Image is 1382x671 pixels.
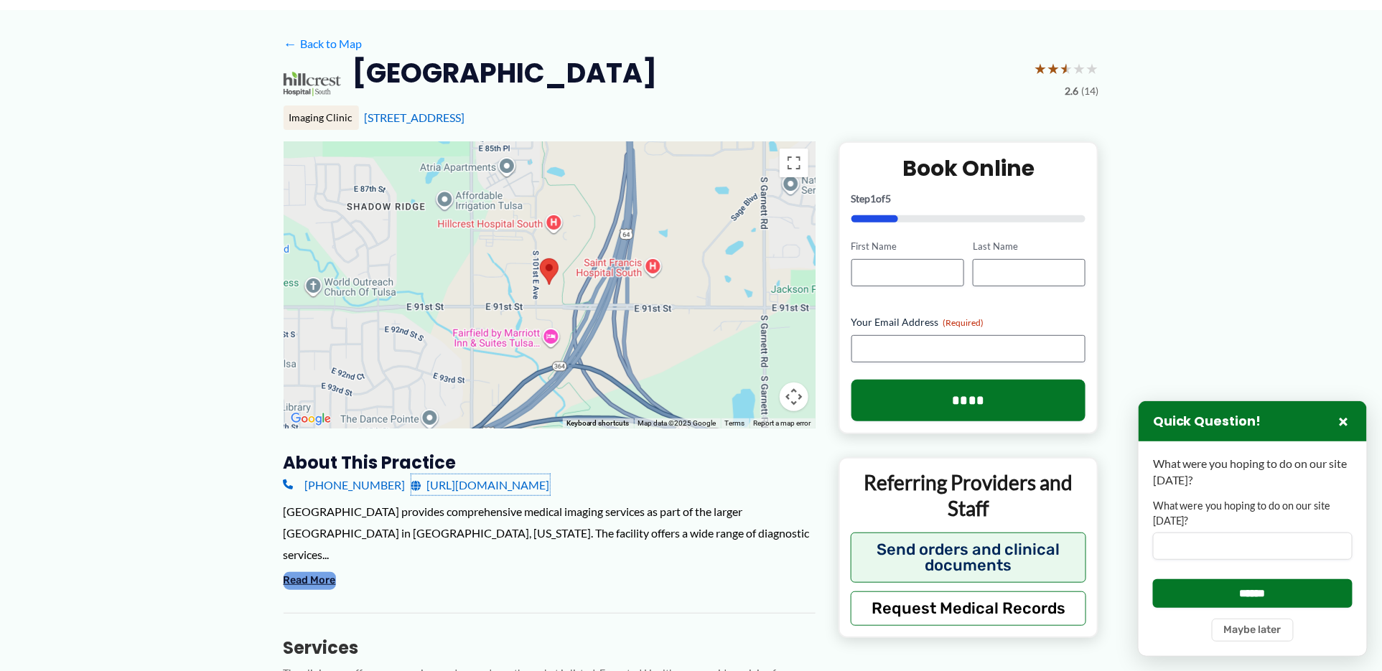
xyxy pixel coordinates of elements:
[943,317,984,328] span: (Required)
[284,33,362,55] a: ←Back to Map
[284,572,336,589] button: Read More
[284,451,816,474] h3: About this practice
[1073,55,1086,82] span: ★
[871,192,877,205] span: 1
[284,501,816,565] div: [GEOGRAPHIC_DATA] provides comprehensive medical imaging services as part of the larger [GEOGRAPH...
[1153,456,1353,488] p: What were you hoping to do on our site [DATE]?
[851,591,1087,626] button: Request Medical Records
[851,154,1086,182] h2: Book Online
[973,240,1085,253] label: Last Name
[780,383,808,411] button: Map camera controls
[1086,55,1099,82] span: ★
[780,149,808,177] button: Toggle fullscreen view
[284,105,359,130] div: Imaging Clinic
[352,55,658,90] h2: [GEOGRAPHIC_DATA]
[886,192,892,205] span: 5
[754,419,811,427] a: Report a map error
[851,469,1087,522] p: Referring Providers and Staff
[851,315,1086,329] label: Your Email Address
[1335,413,1353,430] button: Close
[284,37,297,50] span: ←
[1047,55,1060,82] span: ★
[1153,413,1261,430] h3: Quick Question!
[1035,55,1047,82] span: ★
[284,637,816,659] h3: Services
[851,532,1087,583] button: Send orders and clinical documents
[638,419,716,427] span: Map data ©2025 Google
[725,419,745,427] a: Terms (opens in new tab)
[566,418,630,428] button: Keyboard shortcuts
[1212,619,1294,642] button: Maybe later
[287,410,335,428] img: Google
[411,474,550,496] a: [URL][DOMAIN_NAME]
[851,194,1086,204] p: Step of
[1060,55,1073,82] span: ★
[1153,499,1353,528] label: What were you hoping to do on our site [DATE]?
[284,474,406,496] a: [PHONE_NUMBER]
[1082,82,1099,100] span: (14)
[1065,82,1079,100] span: 2.6
[287,410,335,428] a: Open this area in Google Maps (opens a new window)
[851,240,964,253] label: First Name
[365,111,465,124] a: [STREET_ADDRESS]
